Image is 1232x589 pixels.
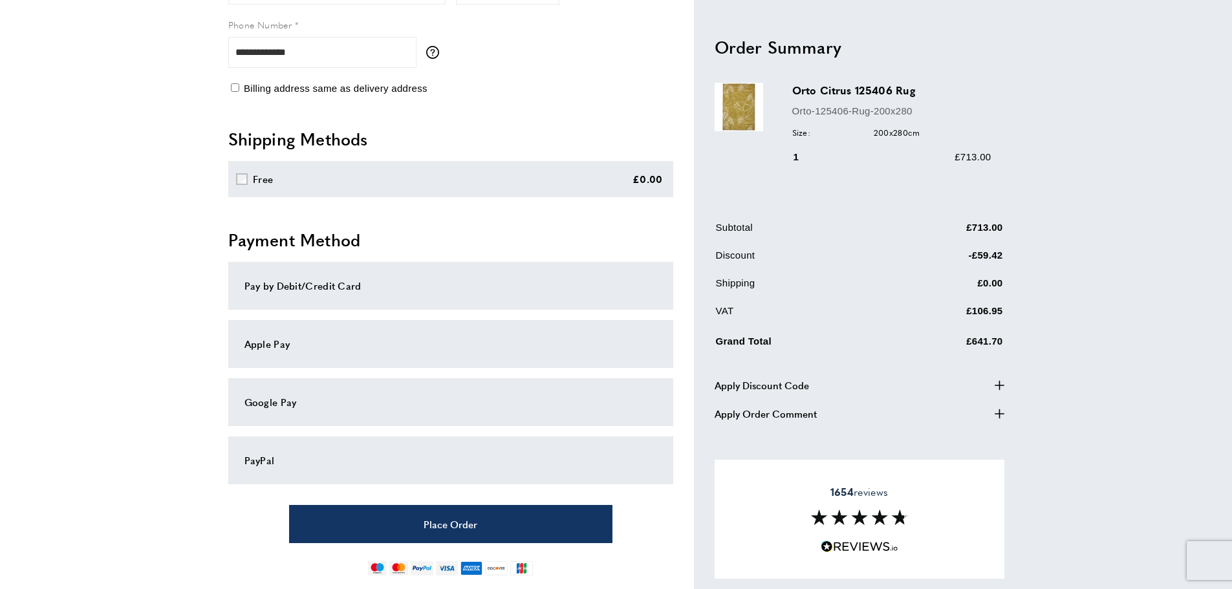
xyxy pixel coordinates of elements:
span: Apply Discount Code [715,377,809,392]
td: VAT [716,303,889,328]
td: £713.00 [890,220,1003,245]
div: £0.00 [632,171,663,187]
td: Grand Total [716,331,889,359]
h3: Orto Citrus 125406 Rug [792,83,991,98]
img: maestro [368,561,387,575]
div: Pay by Debit/Credit Card [244,278,657,294]
td: Shipping [716,275,889,301]
button: Place Order [289,505,612,543]
span: Apply Order Comment [715,405,817,421]
div: 1 [792,149,817,165]
img: Reviews section [811,509,908,525]
div: Apple Pay [244,336,657,352]
div: Free [253,171,273,187]
strong: 1654 [830,484,854,499]
td: £641.70 [890,331,1003,359]
span: Billing address same as delivery address [244,83,427,94]
span: Phone Number [228,18,292,31]
img: Reviews.io 5 stars [821,541,898,553]
img: discover [485,561,508,575]
td: -£59.42 [890,248,1003,273]
span: reviews [830,486,888,498]
img: visa [436,561,457,575]
td: £0.00 [890,275,1003,301]
div: PayPal [244,453,657,468]
img: Orto Citrus 125406 Rug [715,83,763,131]
h2: Payment Method [228,228,673,252]
td: Subtotal [716,220,889,245]
h2: Shipping Methods [228,127,673,151]
span: £713.00 [955,151,991,162]
img: jcb [510,561,533,575]
div: Google Pay [244,394,657,410]
img: paypal [411,561,433,575]
span: Size: [792,125,870,138]
span: 200x280cm [874,125,920,138]
td: Discount [716,248,889,273]
h2: Order Summary [715,35,1004,58]
input: Billing address same as delivery address [231,83,239,92]
img: american-express [460,561,483,575]
img: mastercard [389,561,408,575]
p: Orto-125406-Rug-200x280 [792,103,991,118]
td: £106.95 [890,303,1003,328]
button: More information [426,46,446,59]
